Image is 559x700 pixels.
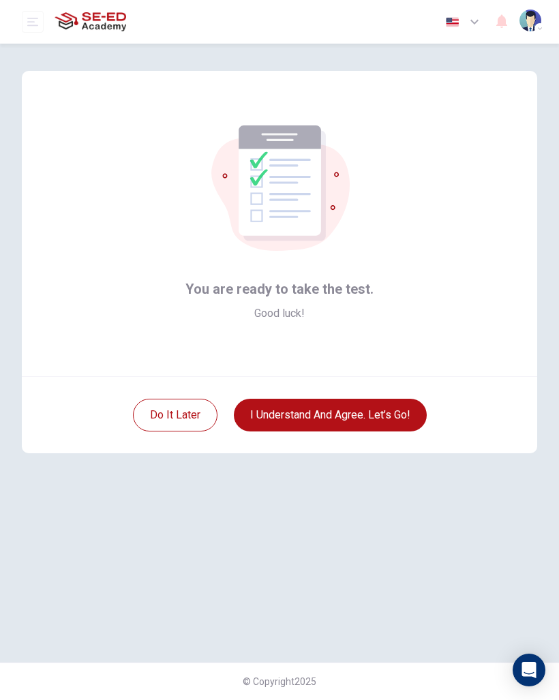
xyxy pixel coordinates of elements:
button: open mobile menu [22,11,44,33]
button: Do it later [133,399,217,431]
span: © Copyright 2025 [243,676,316,687]
img: en [444,17,461,27]
div: Open Intercom Messenger [513,654,545,686]
img: SE-ED Academy logo [55,8,126,35]
img: Profile picture [519,10,541,31]
button: I understand and agree. Let’s go! [234,399,427,431]
span: You are ready to take the test. [185,278,374,300]
span: Good luck! [254,305,305,322]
